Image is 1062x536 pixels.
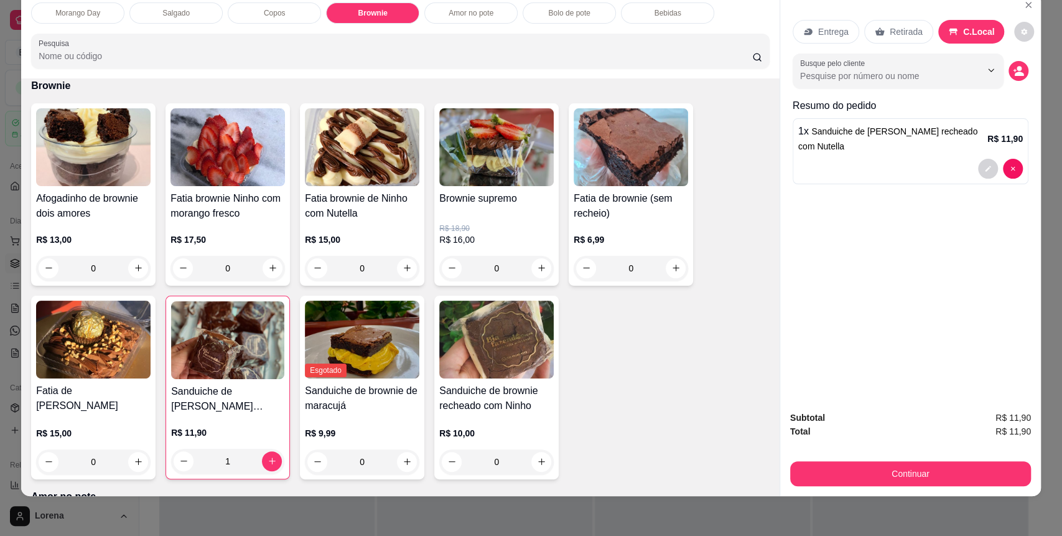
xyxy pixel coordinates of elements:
[790,461,1031,486] button: Continuar
[397,258,417,278] button: increase-product-quantity
[171,301,284,379] img: product-image
[439,108,554,186] img: product-image
[790,413,825,423] strong: Subtotal
[890,26,923,38] p: Retirada
[307,452,327,472] button: decrease-product-quantity
[39,452,58,472] button: decrease-product-quantity
[36,108,151,186] img: product-image
[574,108,688,186] img: product-image
[36,427,151,440] p: R$ 15,00
[170,191,285,221] h4: Fatia brownie Ninho com morango fresco
[981,60,1001,80] button: Show suggestions
[531,452,551,472] button: increase-product-quantity
[995,411,1031,425] span: R$ 11,90
[439,301,554,378] img: product-image
[264,8,286,18] p: Copos
[439,191,554,206] h4: Brownie supremo
[170,108,285,186] img: product-image
[55,8,100,18] p: Morango Day
[128,258,148,278] button: increase-product-quantity
[36,383,151,413] h4: Fatia de [PERSON_NAME]
[1014,22,1034,42] button: decrease-product-quantity
[305,364,347,377] span: Esgotado
[800,70,961,82] input: Busque pelo cliente
[173,258,193,278] button: decrease-product-quantity
[439,223,554,233] p: R$ 18,90
[987,133,1023,145] p: R$ 11,90
[963,26,995,38] p: C.Local
[798,126,977,151] span: Sanduiche de [PERSON_NAME] recheado com Nutella
[36,233,151,246] p: R$ 13,00
[305,108,419,186] img: product-image
[666,258,686,278] button: increase-product-quantity
[1008,61,1028,81] button: decrease-product-quantity
[818,26,849,38] p: Entrega
[800,58,869,68] label: Busque pelo cliente
[39,38,73,49] label: Pesquisa
[798,124,987,154] p: 1 x
[397,452,417,472] button: increase-product-quantity
[793,98,1028,113] p: Resumo do pedido
[978,159,998,179] button: decrease-product-quantity
[36,301,151,378] img: product-image
[305,301,419,378] img: product-image
[170,233,285,246] p: R$ 17,50
[439,233,554,246] p: R$ 16,00
[262,451,282,471] button: increase-product-quantity
[439,427,554,440] p: R$ 10,00
[263,258,282,278] button: increase-product-quantity
[442,452,462,472] button: decrease-product-quantity
[39,50,752,62] input: Pesquisa
[574,191,688,221] h4: Fatia de brownie (sem recheio)
[31,78,770,93] p: Brownie
[995,425,1031,438] span: R$ 11,90
[305,427,419,440] p: R$ 9,99
[531,258,551,278] button: increase-product-quantity
[449,8,493,18] p: Amor no pote
[307,258,327,278] button: decrease-product-quantity
[128,452,148,472] button: increase-product-quantity
[1003,159,1023,179] button: decrease-product-quantity
[548,8,590,18] p: Bolo de pote
[442,258,462,278] button: decrease-product-quantity
[174,451,193,471] button: decrease-product-quantity
[790,426,810,436] strong: Total
[305,383,419,413] h4: Sanduiche de brownie de maracujá
[654,8,681,18] p: Bebidas
[576,258,596,278] button: decrease-product-quantity
[574,233,688,246] p: R$ 6,99
[305,233,419,246] p: R$ 15,00
[39,258,58,278] button: decrease-product-quantity
[439,383,554,413] h4: Sanduiche de brownie recheado com Ninho
[171,384,284,414] h4: Sanduiche de [PERSON_NAME] recheado com Nutella
[305,191,419,221] h4: Fatia brownie de Ninho com Nutella
[358,8,387,18] p: Brownie
[162,8,190,18] p: Salgado
[36,191,151,221] h4: Afogadinho de brownie dois amores
[171,426,284,439] p: R$ 11,90
[31,489,770,504] p: Amor no pote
